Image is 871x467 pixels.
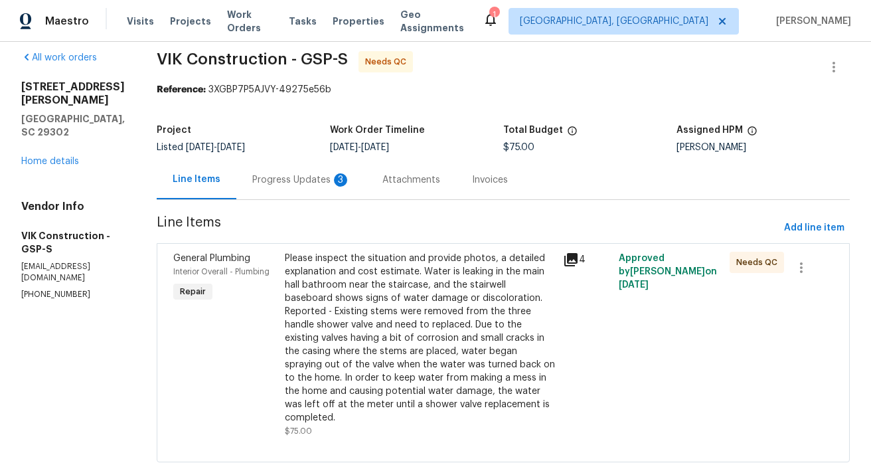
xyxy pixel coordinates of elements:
[157,85,206,94] b: Reference:
[567,126,578,143] span: The total cost of line items that have been proposed by Opendoor. This sum includes line items th...
[489,8,499,21] div: 1
[333,15,384,28] span: Properties
[503,143,534,152] span: $75.00
[157,126,191,135] h5: Project
[285,427,312,435] span: $75.00
[21,53,97,62] a: All work orders
[227,8,274,35] span: Work Orders
[170,15,211,28] span: Projects
[157,143,245,152] span: Listed
[400,8,467,35] span: Geo Assignments
[21,112,125,139] h5: [GEOGRAPHIC_DATA], SC 29302
[563,252,611,268] div: 4
[186,143,214,152] span: [DATE]
[289,17,317,26] span: Tasks
[365,55,412,68] span: Needs QC
[157,216,779,240] span: Line Items
[157,83,850,96] div: 3XGBP7P5AJVY-49275e56b
[520,15,708,28] span: [GEOGRAPHIC_DATA], [GEOGRAPHIC_DATA]
[285,252,555,424] div: Please inspect the situation and provide photos, a detailed explanation and cost estimate. Water ...
[676,143,850,152] div: [PERSON_NAME]
[784,220,844,236] span: Add line item
[330,143,389,152] span: -
[503,126,563,135] h5: Total Budget
[173,173,220,186] div: Line Items
[173,268,270,276] span: Interior Overall - Plumbing
[173,254,250,263] span: General Plumbing
[21,200,125,213] h4: Vendor Info
[330,143,358,152] span: [DATE]
[45,15,89,28] span: Maestro
[334,173,347,187] div: 3
[217,143,245,152] span: [DATE]
[21,261,125,284] p: [EMAIL_ADDRESS][DOMAIN_NAME]
[747,126,757,143] span: The hpm assigned to this work order.
[676,126,743,135] h5: Assigned HPM
[779,216,850,240] button: Add line item
[361,143,389,152] span: [DATE]
[382,173,440,187] div: Attachments
[619,280,649,290] span: [DATE]
[157,51,348,67] span: VIK Construction - GSP-S
[175,285,211,298] span: Repair
[21,157,79,166] a: Home details
[252,173,351,187] div: Progress Updates
[619,254,717,290] span: Approved by [PERSON_NAME] on
[21,80,125,107] h2: [STREET_ADDRESS][PERSON_NAME]
[21,289,125,300] p: [PHONE_NUMBER]
[186,143,245,152] span: -
[736,256,783,269] span: Needs QC
[21,229,125,256] h5: VIK Construction - GSP-S
[771,15,851,28] span: [PERSON_NAME]
[127,15,154,28] span: Visits
[330,126,425,135] h5: Work Order Timeline
[472,173,508,187] div: Invoices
